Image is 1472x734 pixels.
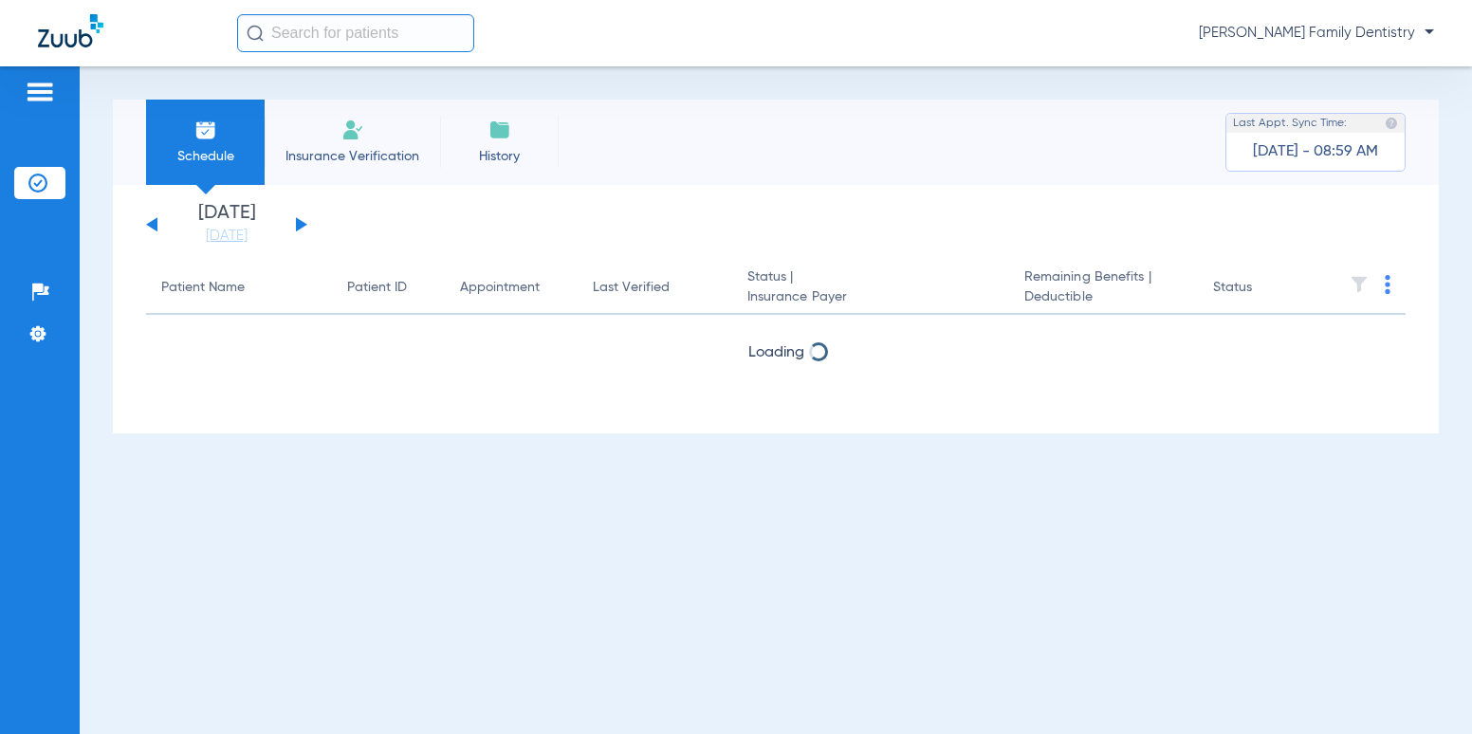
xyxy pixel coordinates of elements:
span: [DATE] - 08:59 AM [1253,142,1378,161]
div: Patient Name [161,278,245,298]
img: Schedule [194,119,217,141]
div: Last Verified [593,278,717,298]
a: [DATE] [170,227,284,246]
img: Search Icon [247,25,264,42]
span: Loading [748,345,804,360]
div: Appointment [460,278,540,298]
img: filter.svg [1350,275,1369,294]
div: Patient Name [161,278,317,298]
input: Search for patients [237,14,474,52]
span: [PERSON_NAME] Family Dentistry [1199,24,1434,43]
div: Patient ID [347,278,430,298]
span: Last Appt. Sync Time: [1233,114,1347,133]
img: group-dot-blue.svg [1385,275,1390,294]
img: hamburger-icon [25,81,55,103]
div: Patient ID [347,278,407,298]
div: Appointment [460,278,562,298]
span: Insurance Verification [279,147,426,166]
img: History [488,119,511,141]
th: Status [1198,262,1326,315]
span: Deductible [1024,287,1183,307]
th: Remaining Benefits | [1009,262,1198,315]
li: [DATE] [170,204,284,246]
div: Last Verified [593,278,670,298]
img: Manual Insurance Verification [341,119,364,141]
span: Insurance Payer [747,287,994,307]
img: Zuub Logo [38,14,103,47]
th: Status | [732,262,1009,315]
span: Schedule [160,147,250,166]
img: last sync help info [1385,117,1398,130]
span: History [454,147,544,166]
